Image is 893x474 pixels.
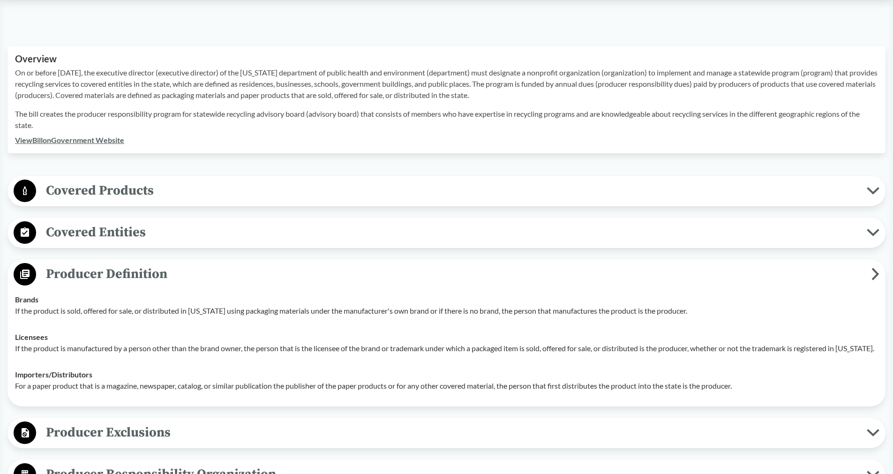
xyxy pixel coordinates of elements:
[11,421,882,445] button: Producer Exclusions
[11,179,882,203] button: Covered Products
[15,305,878,316] p: If the product is sold, offered for sale, or distributed in [US_STATE] using packaging materials ...
[36,222,867,243] span: Covered Entities
[36,422,867,443] span: Producer Exclusions
[15,332,48,341] strong: Licensees
[15,135,124,144] a: ViewBillonGovernment Website
[15,67,878,101] p: On or before [DATE], the executive director (executive director) of the [US_STATE] department of ...
[36,180,867,201] span: Covered Products
[11,263,882,286] button: Producer Definition
[15,343,878,354] p: If the product is manufactured by a person other than the brand owner, the person that is the lic...
[36,263,871,285] span: Producer Definition
[15,295,38,304] strong: Brands
[11,221,882,245] button: Covered Entities
[15,370,92,379] strong: Importers/​Distributors
[15,108,878,131] p: The bill creates the producer responsibility program for statewide recycling advisory board (advi...
[15,53,878,64] h2: Overview
[15,380,878,391] p: For a paper product that is a magazine, newspaper, catalog, or similar publication the publisher ...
